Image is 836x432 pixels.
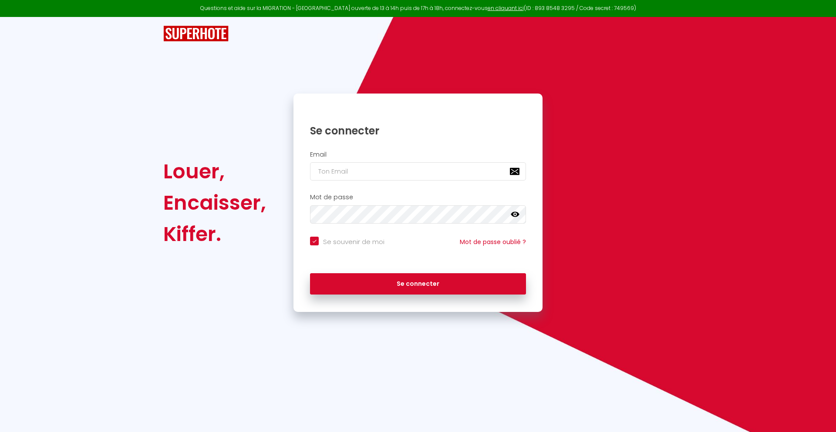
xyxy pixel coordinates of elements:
[163,187,266,218] div: Encaisser,
[163,218,266,250] div: Kiffer.
[488,4,524,12] a: en cliquant ici
[310,194,526,201] h2: Mot de passe
[310,124,526,137] h1: Se connecter
[310,151,526,158] h2: Email
[310,273,526,295] button: Se connecter
[460,238,526,246] a: Mot de passe oublié ?
[163,156,266,187] div: Louer,
[163,26,229,42] img: SuperHote logo
[310,162,526,181] input: Ton Email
